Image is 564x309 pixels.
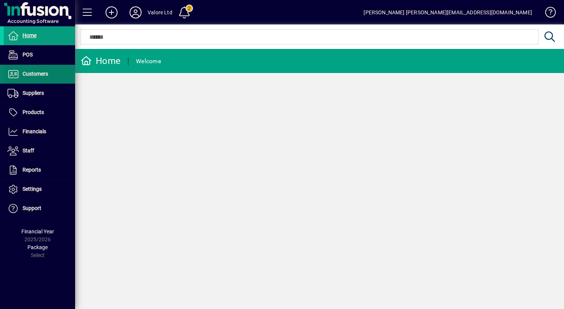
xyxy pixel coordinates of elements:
span: Products [23,109,44,115]
span: Package [27,244,48,250]
span: POS [23,52,33,58]
a: Knowledge Base [540,2,555,26]
span: Reports [23,167,41,173]
span: Home [23,32,36,38]
div: Welcome [136,55,161,67]
span: Suppliers [23,90,44,96]
span: Financial Year [21,228,54,234]
span: Support [23,205,41,211]
div: [PERSON_NAME] [PERSON_NAME][EMAIL_ADDRESS][DOMAIN_NAME] [363,6,532,18]
a: Staff [4,142,75,160]
div: Valore Ltd [148,6,172,18]
a: Suppliers [4,84,75,103]
span: Customers [23,71,48,77]
span: Staff [23,148,34,154]
button: Profile [124,6,148,19]
a: Settings [4,180,75,199]
div: Home [81,55,121,67]
a: Financials [4,122,75,141]
span: Financials [23,128,46,134]
a: Reports [4,161,75,180]
a: Support [4,199,75,218]
span: Settings [23,186,42,192]
a: Customers [4,65,75,84]
a: Products [4,103,75,122]
a: POS [4,46,75,64]
button: Add [100,6,124,19]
